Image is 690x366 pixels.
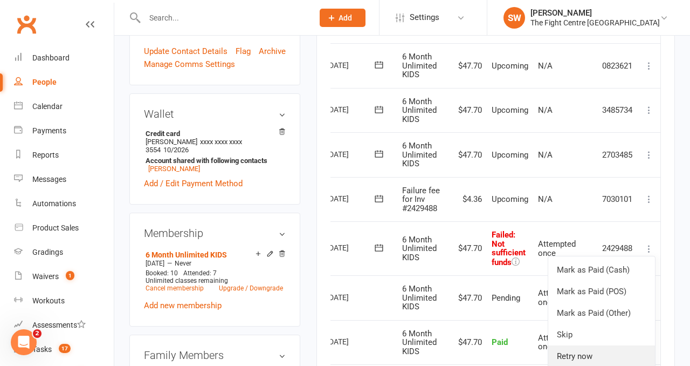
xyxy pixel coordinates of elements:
div: [DATE] [327,333,376,350]
span: Upcoming [492,150,528,160]
span: [DATE] [146,260,164,267]
a: People [14,70,114,94]
td: 2429488 [597,221,638,275]
strong: Account shared with following contacts [146,157,280,165]
div: [DATE] [327,57,376,73]
div: Gradings [32,248,63,256]
a: Reports [14,143,114,167]
td: 3485734 [597,88,638,133]
td: 7030101 [597,177,638,222]
td: $47.70 [450,132,487,177]
span: Never [175,260,191,267]
a: Mark as Paid (POS) [548,281,655,302]
iframe: Intercom live chat [11,329,37,355]
span: Booked: 10 [146,269,178,277]
span: Attempted once [538,239,576,258]
a: Flag [236,45,251,58]
h3: Membership [144,227,286,239]
a: Skip [548,324,655,345]
div: [DATE] [327,190,376,207]
span: Settings [410,5,439,30]
div: Payments [32,126,66,135]
a: Archive [259,45,286,58]
a: Add / Edit Payment Method [144,177,243,190]
div: Automations [32,199,76,208]
span: Upcoming [492,105,528,115]
span: Attempted once [538,333,576,352]
span: 6 Month Unlimited KIDS [402,97,437,124]
span: N/A [538,105,553,115]
a: Mark as Paid (Cash) [548,259,655,281]
span: 6 Month Unlimited KIDS [402,141,437,168]
div: Assessments [32,321,86,329]
td: $47.70 [450,275,487,320]
td: $47.70 [450,320,487,365]
span: Attempted once [538,288,576,307]
div: The Fight Centre [GEOGRAPHIC_DATA] [530,18,660,28]
td: $47.70 [450,43,487,88]
div: [DATE] [327,146,376,162]
span: Failed [492,230,526,267]
div: SW [503,7,525,29]
a: Clubworx [13,11,40,38]
td: $47.70 [450,88,487,133]
a: Mark as Paid (Other) [548,302,655,324]
td: $47.70 [450,221,487,275]
a: Cancel membership [146,284,204,292]
span: 1 [66,271,74,280]
div: Dashboard [32,53,70,62]
a: Gradings [14,240,114,265]
div: Workouts [32,296,65,305]
span: Failure fee for Inv #2429488 [402,186,440,213]
span: N/A [538,194,553,204]
a: Messages [14,167,114,192]
input: Search... [141,10,306,25]
span: Unlimited classes remaining [146,277,228,284]
span: 10/2026 [163,146,189,154]
strong: Credit card [146,130,280,138]
td: $4.36 [450,177,487,222]
a: Manage Comms Settings [144,58,235,71]
div: [DATE] [327,289,376,306]
span: Attended: 7 [183,269,217,277]
div: Reports [32,151,59,159]
span: 6 Month Unlimited KIDS [402,329,437,356]
span: 6 Month Unlimited KIDS [402,235,437,262]
div: Waivers [32,272,59,281]
a: Assessments [14,313,114,337]
span: xxxx xxxx xxxx 3554 [146,138,242,154]
a: Product Sales [14,216,114,240]
a: Payments [14,119,114,143]
a: Workouts [14,289,114,313]
a: Calendar [14,94,114,119]
span: : Not sufficient funds [492,230,526,267]
div: Product Sales [32,223,79,232]
span: N/A [538,61,553,71]
div: [DATE] [327,239,376,256]
div: People [32,78,57,86]
span: Upcoming [492,194,528,204]
div: Calendar [32,102,63,111]
td: 0823621 [597,43,638,88]
span: 17 [59,344,71,353]
span: 6 Month Unlimited KIDS [402,52,437,79]
a: Dashboard [14,46,114,70]
a: Automations [14,192,114,216]
a: Upgrade / Downgrade [219,284,283,292]
td: 2703485 [597,132,638,177]
div: [DATE] [327,101,376,118]
a: Tasks 17 [14,337,114,362]
a: 6 Month Unlimited KIDS [146,250,227,259]
a: Waivers 1 [14,265,114,289]
button: Add [320,9,365,27]
span: Add [339,13,352,22]
a: [PERSON_NAME] [148,165,200,173]
h3: Family Members [144,349,286,361]
span: 6 Month Unlimited KIDS [402,284,437,311]
span: Upcoming [492,61,528,71]
span: N/A [538,150,553,160]
span: Paid [492,337,508,347]
li: [PERSON_NAME] [144,128,286,174]
div: Messages [32,175,66,184]
a: Update Contact Details [144,45,227,58]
